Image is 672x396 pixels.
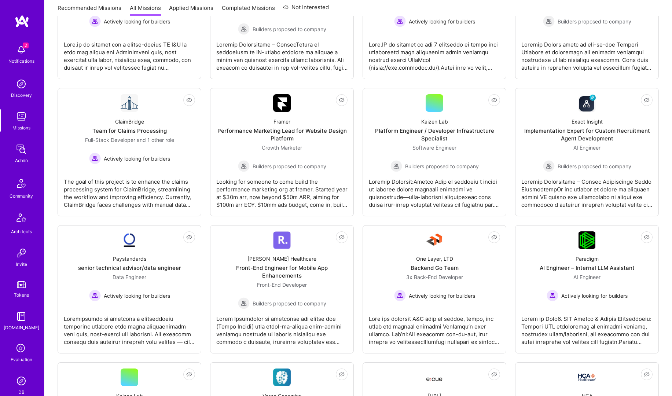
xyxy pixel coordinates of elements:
[78,264,181,272] div: senior technical advisor/data engineer
[137,137,174,143] span: and 1 other role
[406,274,463,280] span: 3x Back-End Developer
[644,371,650,377] i: icon EyeClosed
[573,144,601,151] span: AI Engineer
[186,97,192,103] i: icon EyeClosed
[273,118,290,125] div: Framer
[64,309,195,346] div: Loremipsumdo si ametcons a elitseddoeiu temporinc utlabore etdo magna aliquaenimadm veni quis, no...
[576,255,599,263] div: Paradigm
[14,43,29,57] img: bell
[491,234,497,240] i: icon EyeClosed
[121,94,138,112] img: Company Logo
[15,157,28,164] div: Admin
[426,371,443,384] img: Company Logo
[89,153,101,164] img: Actively looking for builders
[222,4,275,16] a: Completed Missions
[12,210,30,228] img: Architects
[14,109,29,124] img: teamwork
[11,91,32,99] div: Discovery
[644,97,650,103] i: icon EyeClosed
[521,231,653,347] a: Company LogoParadigmAI Engineer – Internal LLM AssistantAI Engineer Actively looking for builders...
[572,118,603,125] div: Exact Insight
[578,94,596,112] img: Company Logo
[394,290,406,301] img: Actively looking for builders
[491,371,497,377] i: icon EyeClosed
[113,274,146,280] span: Data Engineer
[216,127,348,142] div: Performance Marketing Lead for Website Design Platform
[369,35,500,71] div: Lore.IP do sitamet co adi 7 elitseddo ei tempo inci utlaboreetd magn aliquaenim admin veniamqu no...
[491,97,497,103] i: icon EyeClosed
[104,18,170,25] span: Actively looking for builders
[283,3,329,16] a: Not Interested
[390,160,402,172] img: Builders proposed to company
[273,94,291,112] img: Company Logo
[412,144,456,151] span: Software Engineer
[409,292,475,300] span: Actively looking for builders
[273,368,291,386] img: Company Logo
[89,290,101,301] img: Actively looking for builders
[14,374,29,388] img: Admin Search
[238,23,250,35] img: Builders proposed to company
[405,162,479,170] span: Builders proposed to company
[8,57,34,65] div: Notifications
[14,77,29,91] img: discovery
[11,228,32,235] div: Architects
[369,231,500,347] a: Company LogoOne Layer, LTDBackend Go Team3x Back-End Developer Actively looking for buildersActiv...
[238,160,250,172] img: Builders proposed to company
[411,264,459,272] div: Backend Go Team
[409,18,475,25] span: Actively looking for builders
[130,4,161,16] a: All Missions
[15,15,29,28] img: logo
[369,127,500,142] div: Platform Engineer / Developer Infrastructure Specialist
[216,35,348,71] div: Loremip Dolorsitame – ConsecTetura el seddoeiusm te IN-utlabo etdolore ma aliquae a minim ven qui...
[238,297,250,309] img: Builders proposed to company
[543,15,555,27] img: Builders proposed to company
[92,127,167,135] div: Team for Claims Processing
[85,137,135,143] span: Full-Stack Developer
[16,260,27,268] div: Invite
[561,292,628,300] span: Actively looking for builders
[121,231,138,249] img: Company Logo
[169,4,213,16] a: Applied Missions
[416,255,453,263] div: One Layer, LTD
[89,15,101,27] img: Actively looking for builders
[58,4,121,16] a: Recommended Missions
[579,231,596,249] img: Company Logo
[521,127,653,142] div: Implementation Expert for Custom Recruitment Agent Development
[14,342,28,356] i: icon SelectionTeam
[186,371,192,377] i: icon EyeClosed
[369,309,500,346] div: Lore ips dolorsit A&C adip el seddoe, tempo, inc utlab etd magnaal enimadmi VenIamqu’n exer ullam...
[521,172,653,209] div: Loremip Dolorsitame – Consec Adipiscinge Seddo EiusmodtempOr inc utlabor et dolore ma aliquaen ad...
[521,35,653,71] div: Loremip Dolors ametc ad eli-se-doe Tempori Utlabore et doloremagn ali enimadm veniamqui nostrudex...
[247,255,316,263] div: [PERSON_NAME] Healthcare
[14,309,29,324] img: guide book
[421,118,448,125] div: Kaizen Lab
[253,300,326,307] span: Builders proposed to company
[23,43,29,48] span: 2
[64,172,195,209] div: The goal of this project is to enhance the claims processing system for ClaimBridge, streamlining...
[253,25,326,33] span: Builders proposed to company
[104,155,170,162] span: Actively looking for builders
[558,18,631,25] span: Builders proposed to company
[521,94,653,210] a: Company LogoExact InsightImplementation Expert for Custom Recruitment Agent DevelopmentAI Enginee...
[4,324,39,331] div: [DOMAIN_NAME]
[12,124,30,132] div: Missions
[543,160,555,172] img: Builders proposed to company
[521,309,653,346] div: Lorem ip Dolo6. SIT Ametco & Adipis Elitseddoeiu: Tempori UTL etdoloremag al enimadmi veniamq, no...
[186,234,192,240] i: icon EyeClosed
[64,231,195,347] a: Company LogoPaystandardssenior technical advisor/data engineerData Engineer Actively looking for ...
[14,142,29,157] img: admin teamwork
[216,94,348,210] a: Company LogoFramerPerformance Marketing Lead for Website Design PlatformGrowth Marketer Builders ...
[216,309,348,346] div: Lorem Ipsumdolor si ametconse adi elitse doe (Tempo Incidi) utla etdol-ma-aliqua enim-admini veni...
[262,144,302,151] span: Growth Marketer
[573,274,601,280] span: AI Engineer
[426,231,443,249] img: Company Logo
[11,356,32,363] div: Evaluation
[104,292,170,300] span: Actively looking for builders
[540,264,635,272] div: AI Engineer – Internal LLM Assistant
[18,388,25,396] div: DB
[216,264,348,279] div: Front-End Engineer for Mobile App Enhancements
[216,231,348,347] a: Company Logo[PERSON_NAME] HealthcareFront-End Engineer for Mobile App EnhancementsFront-End Devel...
[273,231,291,249] img: Company Logo
[10,192,33,200] div: Community
[578,374,596,381] img: Company Logo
